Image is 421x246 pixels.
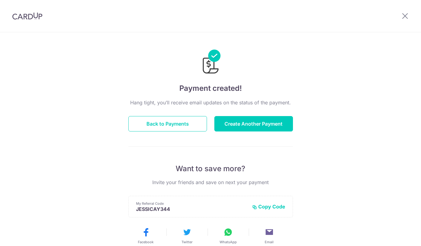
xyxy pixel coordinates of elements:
img: CardUp [12,12,42,20]
button: Copy Code [252,204,285,210]
button: Twitter [169,227,205,244]
span: WhatsApp [220,240,237,244]
p: Hang tight, you’ll receive email updates on the status of the payment. [128,99,293,106]
span: Twitter [181,240,193,244]
span: Email [265,240,274,244]
button: Back to Payments [128,116,207,131]
img: Payments [201,50,220,75]
button: Facebook [128,227,164,244]
button: Create Another Payment [214,116,293,131]
button: Email [251,227,287,244]
p: JESSICAY344 [136,206,247,212]
span: Facebook [138,240,154,244]
button: WhatsApp [210,227,246,244]
p: Want to save more? [128,164,293,174]
p: Invite your friends and save on next your payment [128,179,293,186]
p: My Referral Code [136,201,247,206]
h4: Payment created! [128,83,293,94]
